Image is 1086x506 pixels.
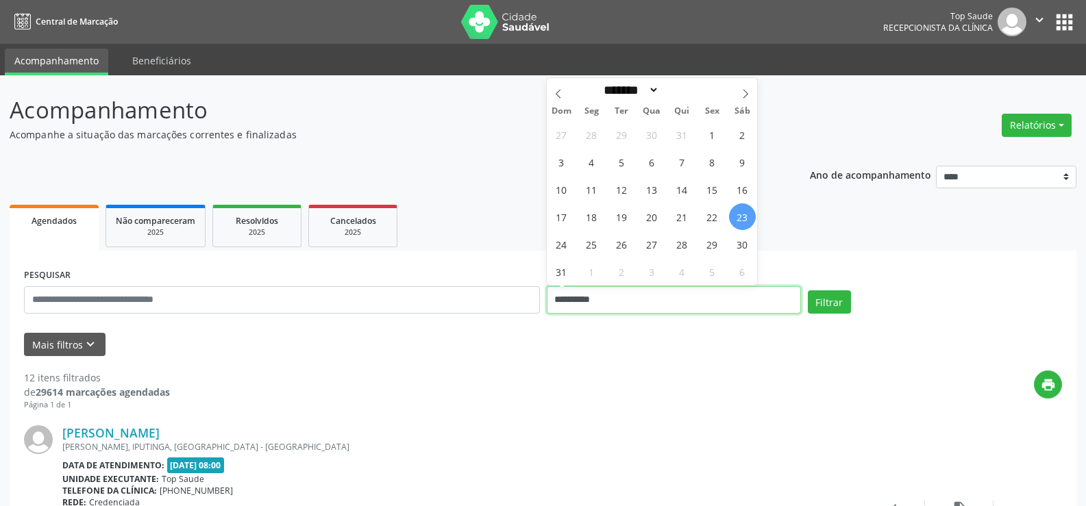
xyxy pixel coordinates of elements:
span: Julho 29, 2025 [608,121,635,148]
a: Central de Marcação [10,10,118,33]
div: 12 itens filtrados [24,370,170,385]
span: Agosto 18, 2025 [578,203,605,230]
b: Unidade executante: [62,473,159,485]
b: Data de atendimento: [62,459,164,471]
button: Filtrar [808,290,851,314]
span: Setembro 1, 2025 [578,258,605,285]
span: Sáb [727,107,757,116]
button: apps [1052,10,1076,34]
span: Sex [697,107,727,116]
i: keyboard_arrow_down [83,337,98,352]
span: Agosto 20, 2025 [639,203,665,230]
span: Agosto 11, 2025 [578,176,605,203]
span: Agosto 31, 2025 [548,258,575,285]
span: Agosto 22, 2025 [699,203,726,230]
span: Qui [667,107,697,116]
a: Acompanhamento [5,49,108,75]
span: Setembro 2, 2025 [608,258,635,285]
span: Recepcionista da clínica [883,22,993,34]
div: Top Saude [883,10,993,22]
span: Qua [637,107,667,116]
img: img [998,8,1026,36]
a: [PERSON_NAME] [62,425,160,440]
span: Agosto 25, 2025 [578,231,605,257]
span: Agosto 15, 2025 [699,176,726,203]
span: Agosto 21, 2025 [669,203,695,230]
span: Agosto 5, 2025 [608,149,635,175]
b: Telefone da clínica: [62,485,157,496]
span: Agosto 14, 2025 [669,176,695,203]
span: Ter [606,107,637,116]
span: Seg [576,107,606,116]
span: Agosto 2, 2025 [729,121,756,148]
span: Agosto 13, 2025 [639,176,665,203]
div: 2025 [223,227,291,238]
span: Agosto 3, 2025 [548,149,575,175]
label: PESQUISAR [24,265,71,286]
span: Cancelados [330,215,376,227]
span: Setembro 4, 2025 [669,258,695,285]
div: de [24,385,170,399]
span: Agosto 26, 2025 [608,231,635,257]
span: Agendados [32,215,77,227]
span: Top Saude [162,473,204,485]
img: img [24,425,53,454]
span: Julho 31, 2025 [669,121,695,148]
span: Agosto 27, 2025 [639,231,665,257]
span: Dom [547,107,577,116]
button: Relatórios [1002,114,1072,137]
p: Ano de acompanhamento [810,166,931,183]
input: Year [659,83,704,97]
span: Agosto 17, 2025 [548,203,575,230]
button:  [1026,8,1052,36]
a: Beneficiários [123,49,201,73]
span: [PHONE_NUMBER] [160,485,233,496]
span: Agosto 12, 2025 [608,176,635,203]
span: Julho 30, 2025 [639,121,665,148]
span: Setembro 5, 2025 [699,258,726,285]
p: Acompanhamento [10,93,756,127]
span: Agosto 6, 2025 [639,149,665,175]
div: Página 1 de 1 [24,399,170,411]
span: Setembro 3, 2025 [639,258,665,285]
i:  [1032,12,1047,27]
span: Agosto 24, 2025 [548,231,575,257]
strong: 29614 marcações agendadas [36,385,170,399]
span: Agosto 7, 2025 [669,149,695,175]
div: 2025 [116,227,195,238]
span: Agosto 8, 2025 [699,149,726,175]
div: 2025 [319,227,387,238]
div: [PERSON_NAME], IPUTINGA, [GEOGRAPHIC_DATA] - [GEOGRAPHIC_DATA] [62,441,856,453]
span: Agosto 23, 2025 [729,203,756,230]
span: Julho 27, 2025 [548,121,575,148]
span: Agosto 4, 2025 [578,149,605,175]
span: Agosto 28, 2025 [669,231,695,257]
button: Mais filtroskeyboard_arrow_down [24,333,106,357]
span: Agosto 30, 2025 [729,231,756,257]
span: Agosto 16, 2025 [729,176,756,203]
i: print [1041,377,1056,392]
span: Agosto 19, 2025 [608,203,635,230]
span: Setembro 6, 2025 [729,258,756,285]
span: Agosto 29, 2025 [699,231,726,257]
span: Agosto 10, 2025 [548,176,575,203]
span: Resolvidos [236,215,278,227]
span: Não compareceram [116,215,195,227]
button: print [1034,370,1062,399]
span: Julho 28, 2025 [578,121,605,148]
span: Agosto 1, 2025 [699,121,726,148]
select: Month [600,83,660,97]
span: Agosto 9, 2025 [729,149,756,175]
span: Central de Marcação [36,16,118,27]
p: Acompanhe a situação das marcações correntes e finalizadas [10,127,756,142]
span: [DATE] 08:00 [167,457,225,473]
